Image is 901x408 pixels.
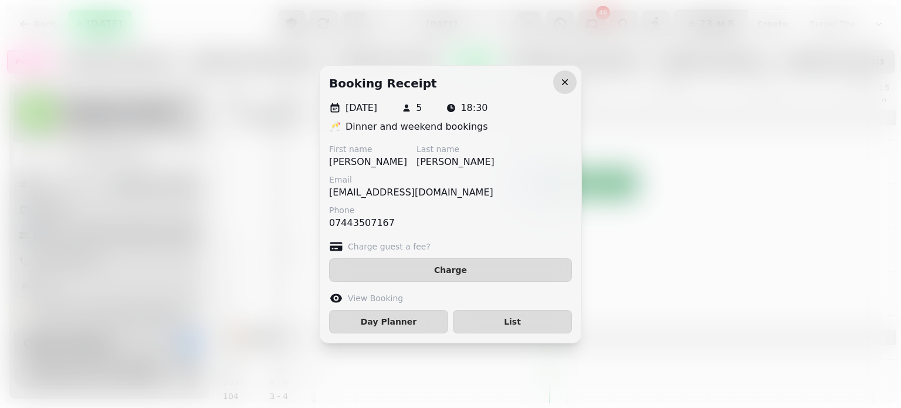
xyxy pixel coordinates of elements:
p: 🥂 [329,120,341,134]
h2: Booking receipt [329,75,437,92]
button: List [453,310,572,333]
p: [DATE] [346,101,377,115]
label: Charge guest a fee? [348,241,431,252]
p: 18:30 [460,101,487,115]
button: Charge [329,258,572,282]
label: Last name [416,143,494,155]
span: List [463,318,562,326]
span: Day Planner [339,318,438,326]
label: Phone [329,204,395,216]
span: Charge [339,266,562,274]
label: View Booking [348,292,403,304]
p: 07443507167 [329,216,395,230]
label: Email [329,174,493,186]
label: First name [329,143,407,155]
p: [EMAIL_ADDRESS][DOMAIN_NAME] [329,186,493,200]
p: Dinner and weekend bookings [346,120,488,134]
p: [PERSON_NAME] [416,155,494,169]
p: 5 [416,101,422,115]
p: [PERSON_NAME] [329,155,407,169]
button: Day Planner [329,310,448,333]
